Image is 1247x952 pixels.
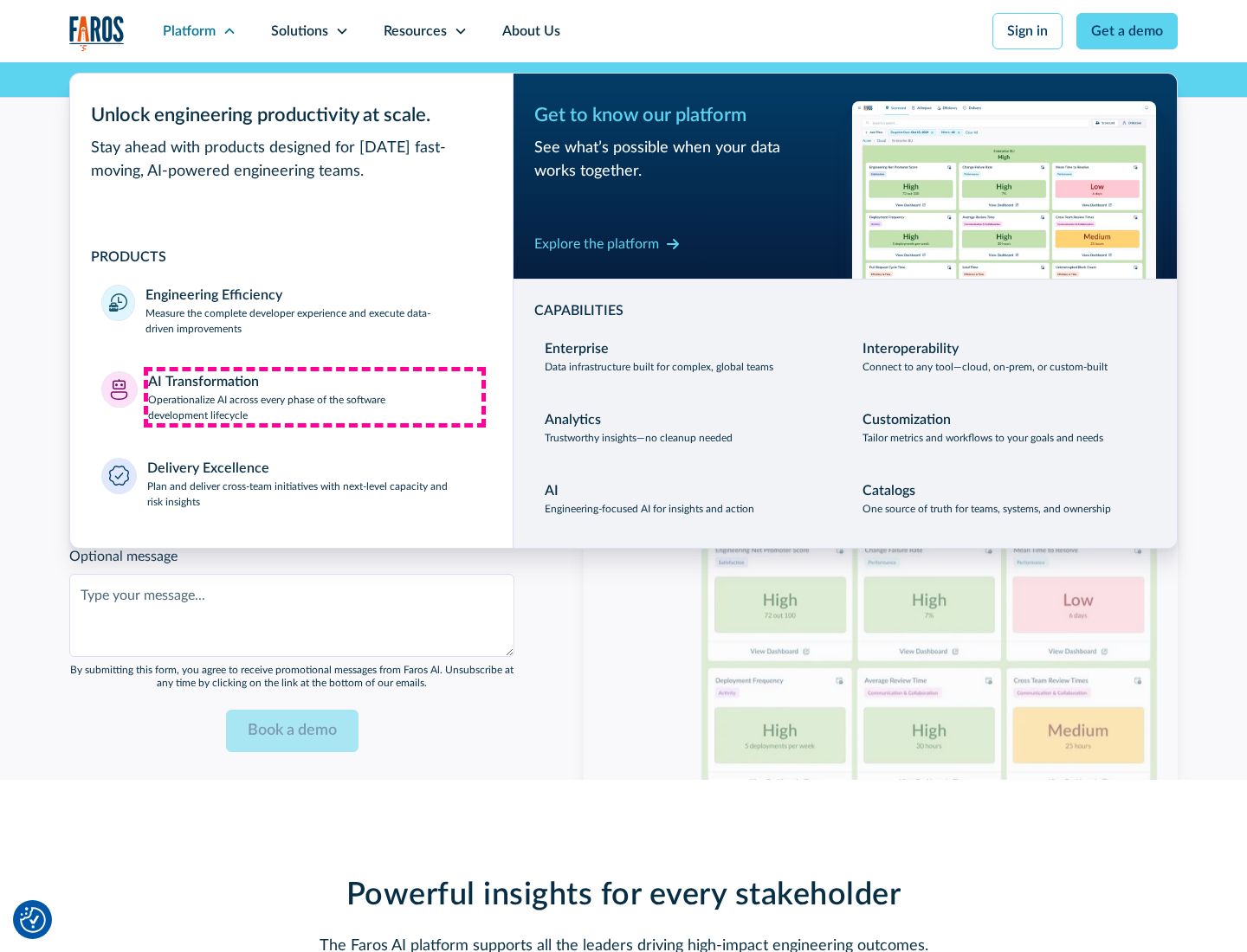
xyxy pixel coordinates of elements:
p: Data infrastructure built for complex, global teams [545,359,773,375]
div: Stay ahead with products designed for [DATE] fast-moving, AI-powered engineering teams. [91,137,492,183]
div: Customization [863,409,951,430]
a: AnalyticsTrustworthy insights—no cleanup needed [534,399,838,456]
a: Sign in [992,13,1063,49]
div: Enterprise [545,338,609,359]
img: Logo of the analytics and reporting company Faros. [69,16,125,51]
a: Explore the platform [534,230,680,258]
a: InteroperabilityConnect to any tool—cloud, on-prem, or custom-built [852,328,1156,385]
div: Catalogs [863,480,915,501]
a: Delivery ExcellencePlan and deliver cross-team initiatives with next-level capacity and risk insi... [91,447,492,520]
div: Analytics [545,409,601,430]
a: CatalogsOne source of truth for teams, systems, and ownership [852,470,1156,527]
div: Interoperability [863,338,959,359]
div: Solutions [271,21,328,42]
input: Book a demo [226,710,359,752]
div: Delivery Excellence [147,458,269,479]
img: Workflow productivity trends heatmap chart [852,101,1156,279]
p: Plan and deliver cross-team initiatives with next-level capacity and risk insights [147,479,482,510]
a: AIEngineering-focused AI for insights and action [534,470,838,527]
p: One source of truth for teams, systems, and ownership [863,501,1111,517]
div: Resources [384,21,447,42]
p: Measure the complete developer experience and execute data-driven improvements [145,306,481,337]
a: EnterpriseData infrastructure built for complex, global teams [534,328,838,385]
a: AI TransformationOperationalize AI across every phase of the software development lifecycle [91,361,492,434]
a: Get a demo [1076,13,1178,49]
div: AI [545,480,559,501]
h2: Powerful insights for every stakeholder [208,877,1039,914]
button: Cookie Settings [20,907,46,933]
p: Operationalize AI across every phase of the software development lifecycle [148,392,482,423]
a: home [69,16,125,51]
a: Engineering EfficiencyMeasure the complete developer experience and execute data-driven improvements [91,274,492,347]
p: Connect to any tool—cloud, on-prem, or custom-built [863,359,1108,375]
div: Unlock engineering productivity at scale. [91,101,492,130]
img: Revisit consent button [20,907,46,933]
div: Explore the platform [534,234,659,254]
div: AI Transformation [148,371,259,392]
div: Get to know our platform [534,101,838,130]
div: CAPABILITIES [534,300,1156,321]
div: Engineering Efficiency [145,285,282,306]
p: Trustworthy insights—no cleanup needed [545,430,733,446]
p: Engineering-focused AI for insights and action [545,501,754,517]
div: By submitting this form, you agree to receive promotional messages from Faros Al. Unsubscribe at ... [69,664,514,689]
a: CustomizationTailor metrics and workflows to your goals and needs [852,399,1156,456]
div: Platform [163,21,216,42]
div: See what’s possible when your data works together. [534,137,838,183]
nav: Platform [69,62,1178,549]
p: Tailor metrics and workflows to your goals and needs [863,430,1103,446]
div: PRODUCTS [91,247,492,267]
label: Optional message [69,546,514,567]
